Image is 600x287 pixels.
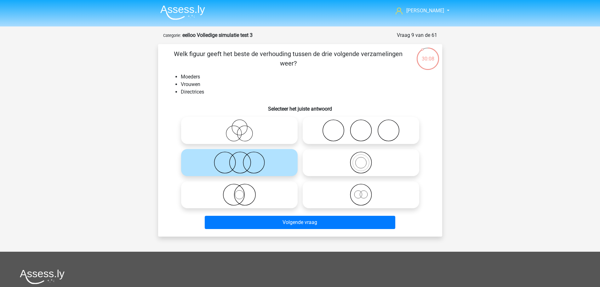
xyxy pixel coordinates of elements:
div: Keywords op verkeer [69,37,108,41]
span: [PERSON_NAME] [406,8,444,14]
img: logo_orange.svg [10,10,15,15]
button: Volgende vraag [205,216,395,229]
li: Moeders [181,73,432,81]
img: website_grey.svg [10,16,15,21]
div: v 4.0.25 [18,10,31,15]
li: Vrouwen [181,81,432,88]
a: [PERSON_NAME] [393,7,445,14]
div: 30:08 [416,47,440,63]
p: Welk figuur geeft het beste de verhouding tussen de drie volgende verzamelingen weer? [168,49,409,68]
strong: eelloo Volledige simulatie test 3 [182,32,253,38]
div: Vraag 9 van de 61 [397,32,437,39]
div: Domeinoverzicht [24,37,55,41]
img: tab_domain_overview_orange.svg [17,37,22,42]
img: Assessly [160,5,205,20]
h6: Selecteer het juiste antwoord [168,101,432,112]
img: Assessly logo [20,269,65,284]
img: tab_keywords_by_traffic_grey.svg [62,37,67,42]
small: Categorie: [163,33,181,38]
div: Domein: [DOMAIN_NAME] [16,16,69,21]
li: Directrices [181,88,432,96]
